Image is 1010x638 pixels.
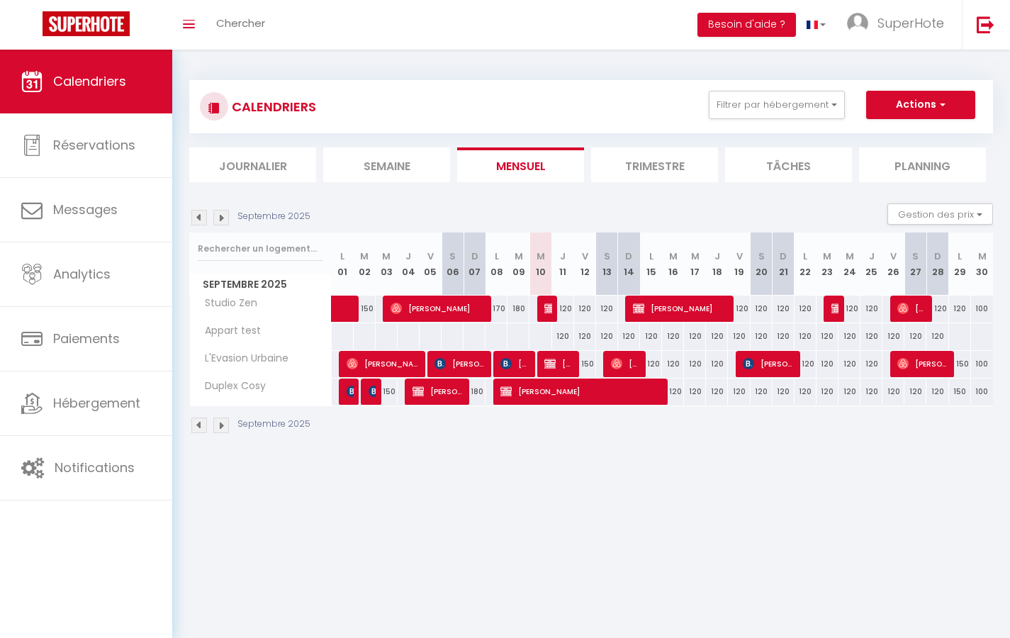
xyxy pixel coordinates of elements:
abbr: M [515,250,523,263]
span: Studio Zen [192,296,261,311]
div: 120 [904,323,926,349]
div: 120 [860,351,882,377]
span: Calendriers [53,72,126,90]
th: 21 [773,233,795,296]
div: 120 [860,323,882,349]
div: 150 [574,351,596,377]
abbr: D [625,250,632,263]
div: 120 [904,379,926,405]
th: 22 [795,233,817,296]
span: [PERSON_NAME] [743,350,794,377]
abbr: L [649,250,653,263]
span: Hébergement [53,394,140,412]
abbr: L [958,250,962,263]
span: [PERSON_NAME] [413,378,464,405]
th: 25 [860,233,882,296]
th: 08 [486,233,507,296]
div: 120 [773,323,795,349]
li: Journalier [189,147,316,182]
abbr: M [669,250,678,263]
span: [PERSON_NAME] [434,350,486,377]
span: L'Evasion Urbaine [192,351,292,366]
div: 120 [552,296,574,322]
div: 120 [552,323,574,349]
th: 26 [882,233,904,296]
span: [PERSON_NAME] [633,295,728,322]
div: 150 [376,379,398,405]
div: 120 [574,323,596,349]
abbr: M [360,250,369,263]
th: 18 [706,233,728,296]
div: 120 [838,351,860,377]
th: 06 [442,233,464,296]
div: 120 [817,323,838,349]
div: 120 [751,296,773,322]
th: 03 [376,233,398,296]
div: 120 [751,379,773,405]
div: 120 [795,351,817,377]
input: Rechercher un logement... [198,236,323,262]
abbr: L [340,250,344,263]
abbr: S [758,250,765,263]
span: Patureau Léa [347,378,354,405]
div: 120 [662,323,684,349]
abbr: J [869,250,875,263]
abbr: S [912,250,919,263]
div: 120 [838,323,860,349]
th: 02 [354,233,376,296]
div: 120 [949,296,971,322]
div: 120 [926,323,948,349]
span: [PERSON_NAME] [347,350,420,377]
th: 07 [464,233,486,296]
span: Analytics [53,265,111,283]
div: 120 [838,379,860,405]
div: 120 [817,351,838,377]
abbr: L [803,250,807,263]
abbr: D [934,250,941,263]
abbr: J [405,250,411,263]
div: 120 [662,379,684,405]
div: 120 [684,351,706,377]
th: 05 [420,233,442,296]
th: 16 [662,233,684,296]
li: Planning [859,147,986,182]
abbr: D [780,250,787,263]
th: 04 [398,233,420,296]
div: 120 [926,296,948,322]
li: Mensuel [457,147,584,182]
div: 120 [706,351,728,377]
div: 120 [706,323,728,349]
abbr: M [691,250,700,263]
abbr: J [714,250,720,263]
p: Septembre 2025 [237,210,310,223]
span: Appart test [192,323,264,339]
abbr: S [604,250,610,263]
button: Ouvrir le widget de chat LiveChat [11,6,54,48]
p: Septembre 2025 [237,418,310,431]
span: [PERSON_NAME] [611,350,640,377]
div: 180 [507,296,529,322]
th: 10 [529,233,551,296]
div: 120 [618,323,640,349]
span: [PERSON_NAME] [369,378,376,405]
div: 120 [640,323,662,349]
th: 27 [904,233,926,296]
div: 120 [684,323,706,349]
th: 29 [949,233,971,296]
span: [PERSON_NAME] [544,295,551,322]
th: 23 [817,233,838,296]
div: 120 [751,323,773,349]
th: 20 [751,233,773,296]
abbr: D [471,250,478,263]
th: 19 [728,233,750,296]
button: Gestion des prix [887,203,993,225]
div: 120 [728,296,750,322]
span: Messages [53,201,118,218]
div: 170 [486,296,507,322]
span: [PERSON_NAME] [897,295,926,322]
img: Super Booking [43,11,130,36]
div: 120 [926,379,948,405]
abbr: M [978,250,987,263]
div: 120 [596,296,618,322]
abbr: M [537,250,545,263]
